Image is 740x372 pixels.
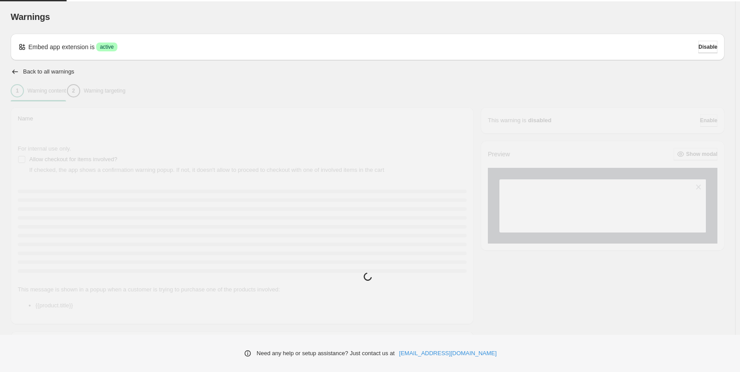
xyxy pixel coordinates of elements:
[23,68,74,75] h2: Back to all warnings
[698,41,717,53] button: Disable
[100,43,113,50] span: active
[11,12,50,22] span: Warnings
[399,349,497,358] a: [EMAIL_ADDRESS][DOMAIN_NAME]
[698,43,717,50] span: Disable
[28,43,94,51] p: Embed app extension is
